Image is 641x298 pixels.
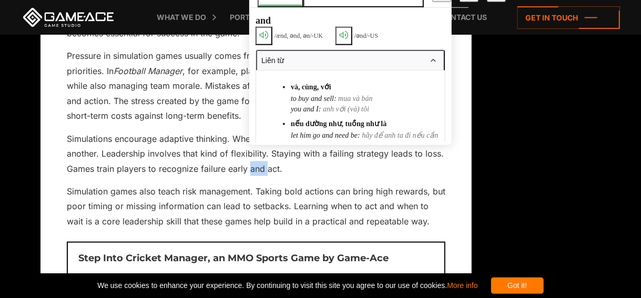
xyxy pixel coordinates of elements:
p: Simulations encourage adaptive thinking. When one plan fails, players must quickly switch to anot... [67,131,445,176]
p: Pressure in simulation games usually comes from time limits, complex systems, or competing priori... [67,48,445,123]
a: Get in touch [517,6,620,29]
em: Football Manager [114,66,182,76]
h3: Step Into Cricket Manager, an MMO Sports Game by Game-Ace [78,253,434,264]
p: Simulation games also teach risk management. Taking bold actions can bring high rewards, but poor... [67,184,445,229]
a: More info [447,281,477,290]
span: We use cookies to enhance your experience. By continuing to visit this site you agree to our use ... [97,278,477,294]
div: Got it! [491,278,544,294]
